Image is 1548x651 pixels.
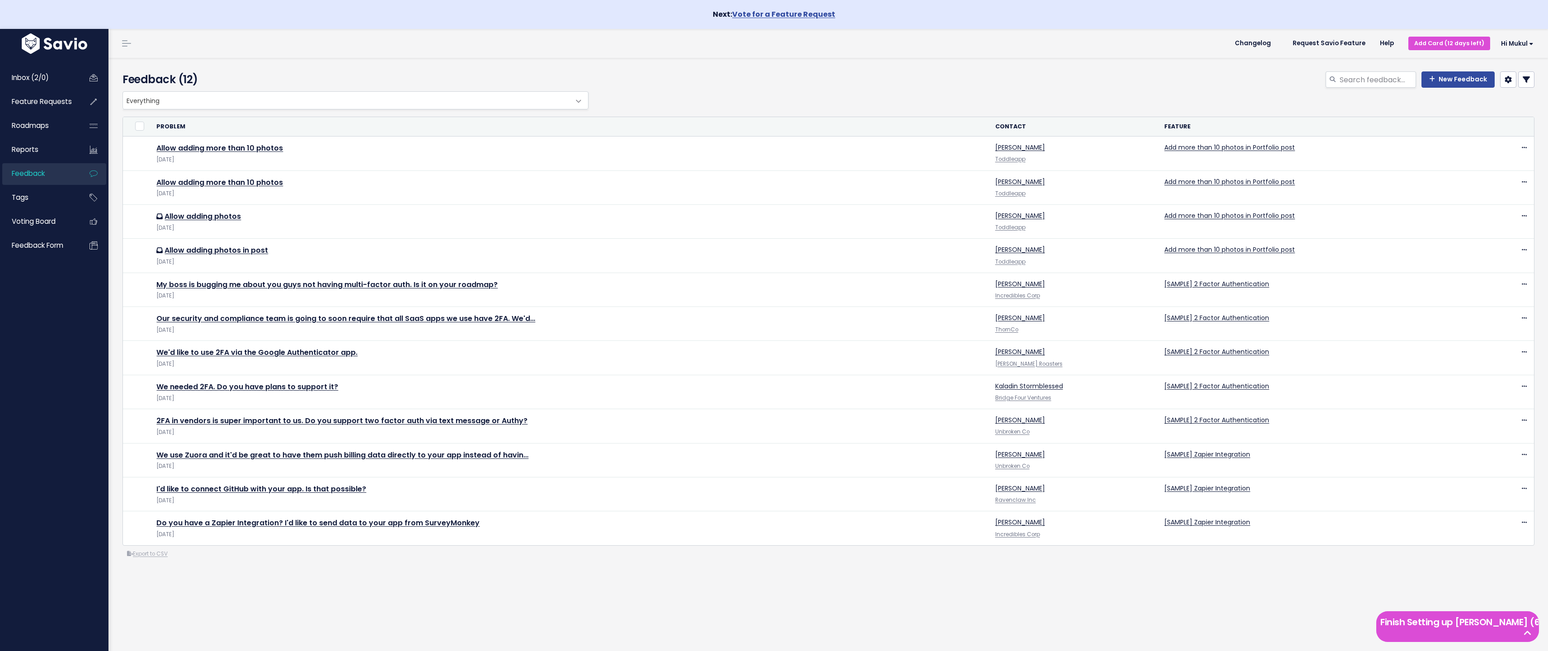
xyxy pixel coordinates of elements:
[156,394,984,403] div: [DATE]
[165,245,268,255] a: Allow adding photos in post
[12,241,63,250] span: Feedback form
[995,347,1045,356] a: [PERSON_NAME]
[995,415,1045,425] a: [PERSON_NAME]
[995,394,1051,401] a: Bridge Four Ventures
[156,530,984,539] div: [DATE]
[995,177,1045,186] a: [PERSON_NAME]
[156,450,528,460] a: We use Zuora and it'd be great to have them push billing data directly to your app instead of havin…
[1164,245,1295,254] a: Add more than 10 photos in Portfolio post
[1164,347,1269,356] a: [SAMPLE] 2 Factor Authentication
[12,97,72,106] span: Feature Requests
[995,518,1045,527] a: [PERSON_NAME]
[995,245,1045,254] a: [PERSON_NAME]
[1159,117,1463,137] th: Feature
[995,156,1026,163] a: Toddleapp
[2,139,75,160] a: Reports
[156,484,366,494] a: I'd like to connect GitHub with your app. Is that possible?
[995,292,1040,299] a: Incredibles Corp
[1380,615,1535,629] h5: Finish Setting up [PERSON_NAME] (6 left)
[2,115,75,136] a: Roadmaps
[156,143,283,153] a: Allow adding more than 10 photos
[151,117,989,137] th: Problem
[1490,37,1541,51] a: Hi Mukul
[995,211,1045,220] a: [PERSON_NAME]
[995,360,1063,368] a: [PERSON_NAME] Roasters
[19,33,89,54] img: logo-white.9d6f32f41409.svg
[156,177,283,188] a: Allow adding more than 10 photos
[156,347,358,358] a: We'd like to use 2FA via the Google Authenticator app.
[732,9,835,19] a: Vote for a Feature Request
[156,415,527,426] a: 2FA in vendors is super important to us. Do you support two factor auth via text message or Authy?
[12,169,45,178] span: Feedback
[1164,177,1295,186] a: Add more than 10 photos in Portfolio post
[1339,71,1416,88] input: Search feedback...
[995,484,1045,493] a: [PERSON_NAME]
[156,462,984,471] div: [DATE]
[156,223,984,233] div: [DATE]
[156,155,984,165] div: [DATE]
[156,359,984,369] div: [DATE]
[2,91,75,112] a: Feature Requests
[12,145,38,154] span: Reports
[165,211,241,222] a: Allow adding photos
[1285,37,1373,50] a: Request Savio Feature
[122,91,588,109] span: Everything
[1164,415,1269,425] a: [SAMPLE] 2 Factor Authentication
[12,121,49,130] span: Roadmaps
[1164,450,1250,459] a: [SAMPLE] Zapier Integration
[2,163,75,184] a: Feedback
[156,428,984,437] div: [DATE]
[2,187,75,208] a: Tags
[156,313,535,324] a: Our security and compliance team is going to soon require that all SaaS apps we use have 2FA. We'd…
[156,496,984,505] div: [DATE]
[995,462,1030,470] a: Unbroken Co
[123,92,570,109] span: Everything
[156,518,480,528] a: Do you have a Zapier Integration? I'd like to send data to your app from SurveyMonkey
[995,428,1030,435] a: Unbroken Co
[1164,279,1269,288] a: [SAMPLE] 2 Factor Authentication
[156,325,984,335] div: [DATE]
[156,257,984,267] div: [DATE]
[995,382,1063,391] a: Kaladin Stormblessed
[1164,313,1269,322] a: [SAMPLE] 2 Factor Authentication
[127,550,168,557] a: Export to CSV
[995,450,1045,459] a: [PERSON_NAME]
[12,193,28,202] span: Tags
[156,279,498,290] a: My boss is bugging me about you guys not having multi-factor auth. Is it on your roadmap?
[1235,40,1271,47] span: Changelog
[995,258,1026,265] a: Toddleapp
[995,531,1040,538] a: Incredibles Corp
[995,190,1026,197] a: Toddleapp
[12,217,56,226] span: Voting Board
[12,73,49,82] span: Inbox (2/0)
[995,224,1026,231] a: Toddleapp
[156,382,338,392] a: We needed 2FA. Do you have plans to support it?
[990,117,1159,137] th: Contact
[1373,37,1401,50] a: Help
[995,143,1045,152] a: [PERSON_NAME]
[122,71,584,88] h4: Feedback (12)
[995,279,1045,288] a: [PERSON_NAME]
[1164,484,1250,493] a: [SAMPLE] Zapier Integration
[1501,40,1534,47] span: Hi Mukul
[1164,518,1250,527] a: [SAMPLE] Zapier Integration
[1164,143,1295,152] a: Add more than 10 photos in Portfolio post
[2,211,75,232] a: Voting Board
[156,291,984,301] div: [DATE]
[995,326,1018,333] a: ThornCo
[156,189,984,198] div: [DATE]
[713,9,835,19] strong: Next:
[1164,382,1269,391] a: [SAMPLE] 2 Factor Authentication
[2,235,75,256] a: Feedback form
[995,496,1036,504] a: Ravenclaw Inc
[2,67,75,88] a: Inbox (2/0)
[1421,71,1495,88] a: New Feedback
[995,313,1045,322] a: [PERSON_NAME]
[1164,211,1295,220] a: Add more than 10 photos in Portfolio post
[1408,37,1490,50] a: Add Card (12 days left)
